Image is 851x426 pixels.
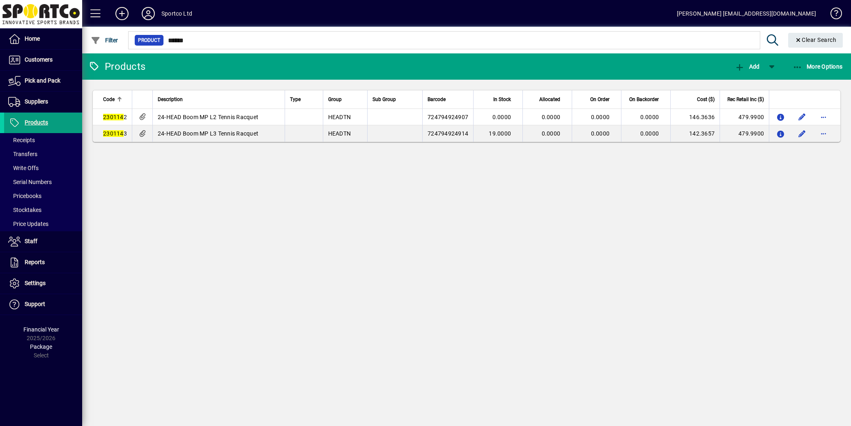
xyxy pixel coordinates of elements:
span: Filter [91,37,118,44]
div: Products [88,60,145,73]
div: Code [103,95,127,104]
a: Settings [4,273,82,294]
button: More Options [791,59,845,74]
span: Reports [25,259,45,265]
span: Price Updates [8,221,48,227]
span: On Backorder [629,95,659,104]
span: Home [25,35,40,42]
a: Write Offs [4,161,82,175]
span: 0.0000 [492,114,511,120]
a: Serial Numbers [4,175,82,189]
span: Pricebooks [8,193,41,199]
button: Add [733,59,761,74]
button: Add [109,6,135,21]
button: More options [817,111,830,124]
span: Settings [25,280,46,286]
a: Customers [4,50,82,70]
em: 230114 [103,114,124,120]
div: In Stock [478,95,518,104]
span: Group [328,95,342,104]
span: 24-HEAD Boom MP L2 Tennis Racquet [158,114,258,120]
span: 24-HEAD Boom MP L3 Tennis Racquet [158,130,258,137]
td: 479.9900 [720,109,769,125]
a: Home [4,29,82,49]
span: 0.0000 [591,114,610,120]
td: 479.9900 [720,125,769,142]
span: Receipts [8,137,35,143]
a: Staff [4,231,82,252]
div: Type [290,95,318,104]
div: Allocated [528,95,568,104]
td: 142.3657 [670,125,720,142]
span: Support [25,301,45,307]
div: Sub Group [373,95,417,104]
a: Receipts [4,133,82,147]
span: Type [290,95,301,104]
span: HEADTN [328,114,351,120]
span: Pick and Pack [25,77,60,84]
span: Financial Year [23,326,59,333]
span: In Stock [493,95,511,104]
span: Stocktakes [8,207,41,213]
div: On Backorder [626,95,666,104]
div: Sportco Ltd [161,7,192,20]
a: Knowledge Base [824,2,841,28]
div: Barcode [428,95,468,104]
a: Pick and Pack [4,71,82,91]
span: Cost ($) [697,95,715,104]
button: More options [817,127,830,140]
span: Add [735,63,759,70]
span: 19.0000 [489,130,511,137]
span: Code [103,95,115,104]
span: Rec Retail Inc ($) [727,95,764,104]
span: Allocated [539,95,560,104]
span: 0.0000 [542,130,561,137]
span: Sub Group [373,95,396,104]
button: Clear [788,33,843,48]
span: 0.0000 [640,130,659,137]
span: HEADTN [328,130,351,137]
button: Edit [796,127,809,140]
td: 146.3636 [670,109,720,125]
span: 724794924907 [428,114,468,120]
span: 724794924914 [428,130,468,137]
span: Package [30,343,52,350]
a: Reports [4,252,82,273]
span: 0.0000 [542,114,561,120]
span: Serial Numbers [8,179,52,185]
a: Price Updates [4,217,82,231]
span: Suppliers [25,98,48,105]
span: More Options [793,63,843,70]
a: Suppliers [4,92,82,112]
span: Product [138,36,160,44]
span: 3 [103,130,127,137]
span: Description [158,95,183,104]
span: 2 [103,114,127,120]
span: On Order [590,95,609,104]
a: Support [4,294,82,315]
div: Group [328,95,362,104]
div: On Order [577,95,617,104]
a: Pricebooks [4,189,82,203]
button: Edit [796,111,809,124]
span: Barcode [428,95,446,104]
button: Filter [89,33,120,48]
em: 230114 [103,130,124,137]
span: 0.0000 [591,130,610,137]
span: 0.0000 [640,114,659,120]
button: Profile [135,6,161,21]
span: Transfers [8,151,37,157]
a: Stocktakes [4,203,82,217]
span: Clear Search [795,37,837,43]
span: Staff [25,238,37,244]
div: [PERSON_NAME] [EMAIL_ADDRESS][DOMAIN_NAME] [677,7,816,20]
span: Customers [25,56,53,63]
div: Description [158,95,280,104]
span: Write Offs [8,165,39,171]
span: Products [25,119,48,126]
a: Transfers [4,147,82,161]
